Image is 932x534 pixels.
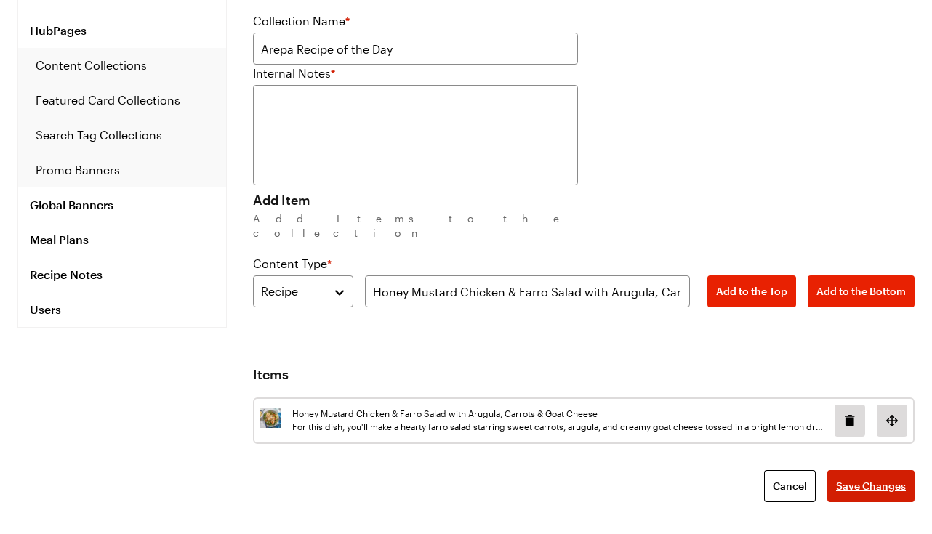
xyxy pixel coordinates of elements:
span: Add to the Top [716,284,787,299]
a: Meal Plans [18,222,226,257]
a: Recipe Notes [18,257,226,292]
a: Cancel [764,470,816,502]
p: For this dish, you'll make a hearty farro salad starring sweet carrots, arugula, and creamy goat ... [292,421,823,434]
button: Move position of image in position 0 [877,405,907,437]
a: Search Tag Collections [18,118,226,153]
button: Recipe [253,275,353,307]
button: Add to the Bottom [808,275,915,307]
h3: Add Item [253,191,694,209]
label: Collection Name [253,12,350,30]
button: Delete image in position 0 [835,405,865,437]
a: Content Collections [18,48,226,83]
span: Cancel [773,479,807,493]
input: Search for content name [365,275,690,307]
button: Save Changes [827,470,915,502]
span: Recipe [261,283,298,300]
a: Global Banners [18,187,226,222]
p: Honey Mustard Chicken & Farro Salad with Arugula, Carrots & Goat Cheese [292,408,823,421]
span: Add to the Bottom [816,284,906,299]
a: Users [18,292,226,327]
a: Promo Banners [18,153,226,187]
p: Add Items to the collection [253,211,694,240]
h3: Items [253,365,915,383]
span: Save Changes [836,479,906,493]
a: Featured Card Collections [18,83,226,118]
a: HubPages [18,13,226,48]
label: Content Type [253,255,332,272]
button: Add to the Top [707,275,796,307]
label: Internal Notes [253,65,335,82]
